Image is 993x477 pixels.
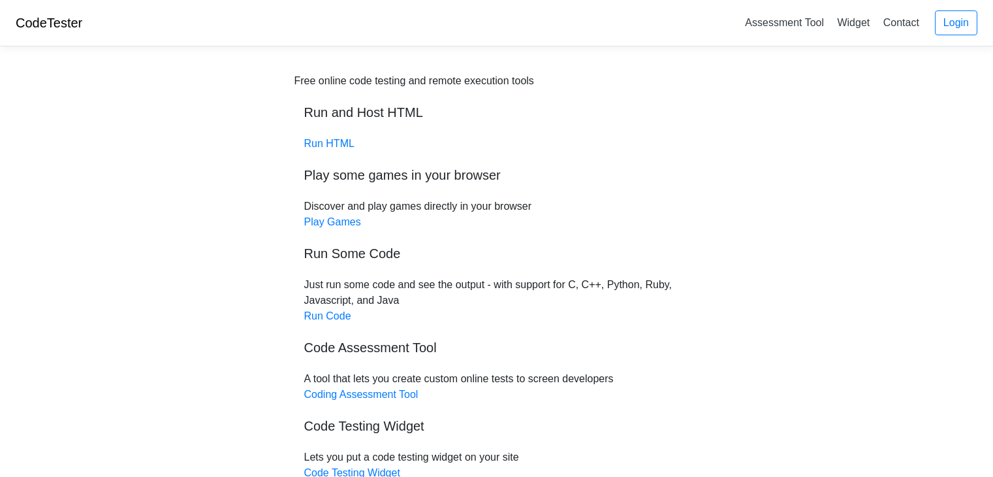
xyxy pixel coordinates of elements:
[304,138,355,149] a: Run HTML
[294,73,534,89] div: Free online code testing and remote execution tools
[304,340,689,355] h5: Code Assessment Tool
[304,246,689,261] h5: Run Some Code
[304,216,361,227] a: Play Games
[832,12,875,33] a: Widget
[878,12,924,33] a: Contact
[304,389,418,400] a: Coding Assessment Tool
[16,16,82,30] a: CodeTester
[304,418,689,434] h5: Code Testing Widget
[304,167,689,183] h5: Play some games in your browser
[304,105,689,120] h5: Run and Host HTML
[935,10,977,35] a: Login
[740,12,829,33] a: Assessment Tool
[304,310,351,321] a: Run Code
